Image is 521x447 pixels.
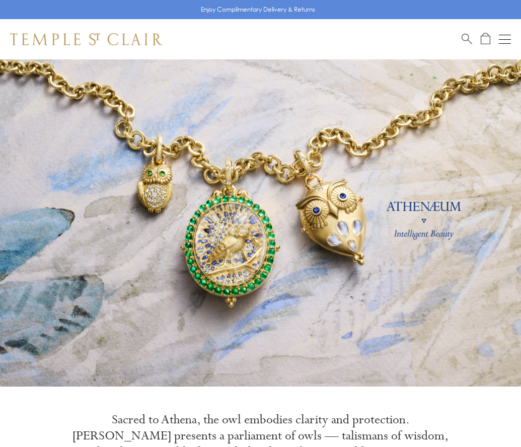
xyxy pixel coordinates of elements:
button: Open navigation [499,33,511,45]
a: Open Shopping Bag [481,33,490,45]
a: Search [462,33,472,45]
p: Enjoy Complimentary Delivery & Returns [201,5,315,15]
img: Temple St. Clair [10,33,162,45]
